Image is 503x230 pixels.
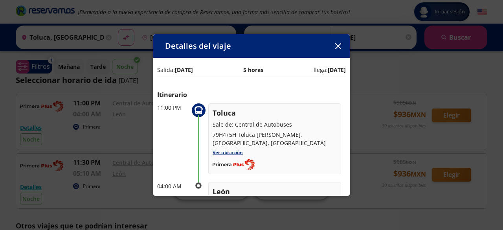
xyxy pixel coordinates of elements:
[213,149,243,156] a: Ver ubicación
[328,66,346,74] b: [DATE]
[213,186,337,197] p: León
[213,131,337,147] p: 79H4+5H Toluca [PERSON_NAME], [GEOGRAPHIC_DATA], [GEOGRAPHIC_DATA]
[314,66,346,74] p: llega:
[213,120,337,129] p: Sale de: Central de Autobuses
[157,90,346,99] p: Itinerario
[157,182,189,190] p: 04:00 AM
[175,66,193,74] b: [DATE]
[243,66,263,74] p: 5 horas
[157,103,189,112] p: 11:00 PM
[157,66,193,74] p: Salida:
[213,159,255,170] img: Completo_color__1_.png
[165,40,231,52] p: Detalles del viaje
[213,108,337,118] p: Toluca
